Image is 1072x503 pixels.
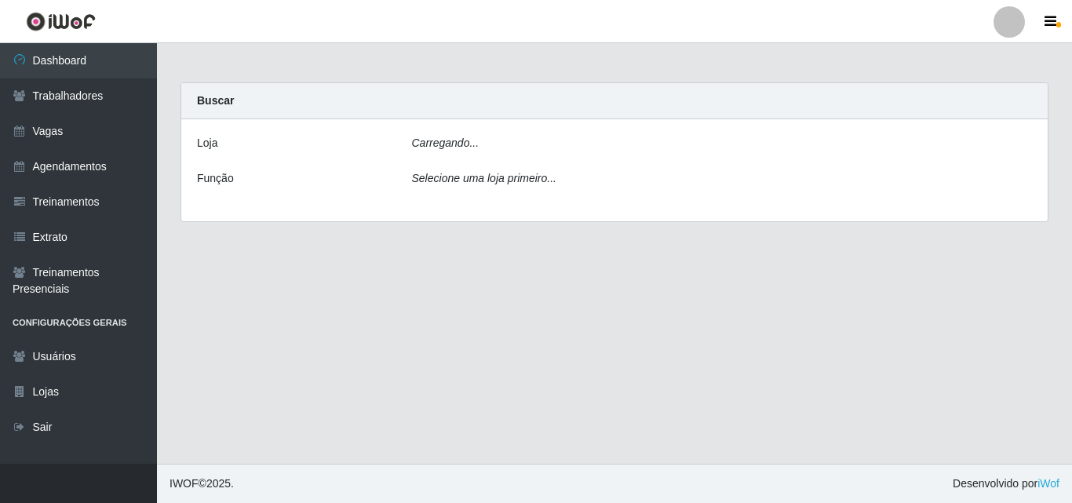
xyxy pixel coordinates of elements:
[170,476,234,492] span: © 2025 .
[170,477,199,490] span: IWOF
[197,170,234,187] label: Função
[197,94,234,107] strong: Buscar
[26,12,96,31] img: CoreUI Logo
[1037,477,1059,490] a: iWof
[412,172,556,184] i: Selecione uma loja primeiro...
[412,137,479,149] i: Carregando...
[197,135,217,151] label: Loja
[953,476,1059,492] span: Desenvolvido por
